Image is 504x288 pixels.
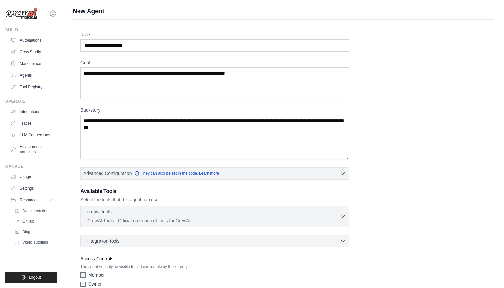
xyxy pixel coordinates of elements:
[29,275,41,280] span: Logout
[22,229,30,234] span: Blog
[73,6,494,16] h1: New Agent
[8,130,57,140] a: LLM Connections
[83,170,132,177] span: Advanced Configuration
[5,27,57,32] div: Build
[5,272,57,283] button: Logout
[8,183,57,194] a: Settings
[87,238,120,244] span: integration-tools
[87,208,112,215] p: crewai-tools
[22,219,34,224] span: GitHub
[12,227,57,236] a: Blog
[12,207,57,216] a: Documentation
[8,171,57,182] a: Usage
[81,168,349,179] button: Advanced Configuration They can also be set in the code. Learn more
[80,107,349,113] label: Backstory
[88,281,102,287] label: Owner
[12,217,57,226] a: GitHub
[8,58,57,69] a: Marketplace
[8,70,57,81] a: Agents
[8,35,57,45] a: Automations
[80,31,349,38] label: Role
[80,187,349,195] h3: Available Tools
[8,106,57,117] a: Integrations
[80,255,349,263] label: Access Controls
[80,59,349,66] label: Goal
[12,238,57,247] a: Video Tutorials
[80,264,349,269] p: The agent will only be visible to and executable by those groups.
[22,208,49,214] span: Documentation
[5,164,57,169] div: Manage
[8,118,57,129] a: Traces
[88,272,105,278] label: Member
[83,238,346,244] button: integration-tools
[5,99,57,104] div: Operate
[83,208,346,224] button: crewai-tools CrewAI Tools - Official collection of tools for CrewAI
[20,197,38,203] span: Resources
[134,171,219,176] a: They can also be set in the code. Learn more
[8,142,57,157] a: Environment Variables
[87,218,340,224] p: CrewAI Tools - Official collection of tools for CrewAI
[22,240,48,245] span: Video Tutorials
[8,47,57,57] a: Crew Studio
[8,195,57,205] button: Resources
[80,196,349,203] p: Select the tools that this agent can use.
[5,7,38,20] img: Logo
[8,82,57,92] a: Tool Registry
